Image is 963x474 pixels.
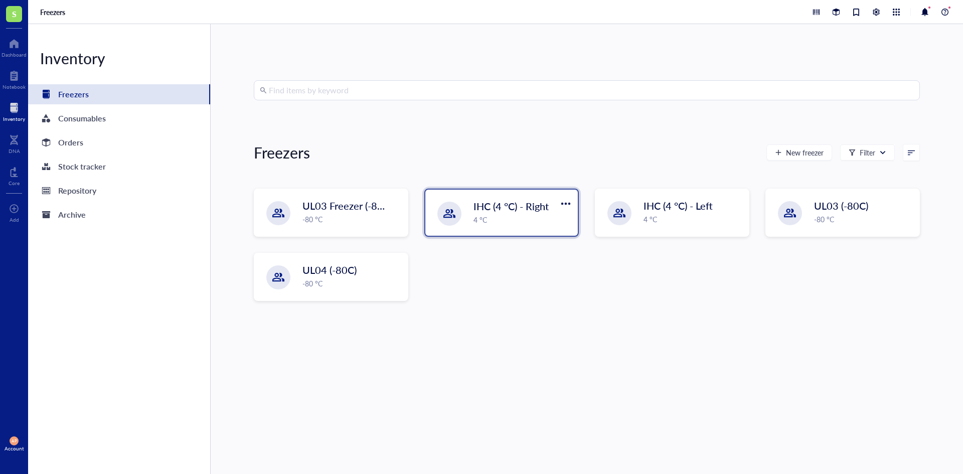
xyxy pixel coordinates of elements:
[5,445,24,451] div: Account
[9,148,20,154] div: DNA
[860,147,875,158] div: Filter
[3,68,26,90] a: Notebook
[58,111,106,125] div: Consumables
[28,132,210,152] a: Orders
[58,184,96,198] div: Repository
[302,214,402,225] div: -80 °C
[3,84,26,90] div: Notebook
[814,214,913,225] div: -80 °C
[473,199,549,213] span: IHC (4 °C) - Right
[58,135,83,149] div: Orders
[58,87,89,101] div: Freezers
[644,214,743,225] div: 4 °C
[302,263,357,277] span: UL04 (-80C)
[12,8,17,20] span: S
[40,8,67,17] a: Freezers
[3,116,25,122] div: Inventory
[302,199,392,213] span: UL03 Freezer (-80C)
[28,181,210,201] a: Repository
[786,148,824,156] span: New freezer
[28,205,210,225] a: Archive
[58,160,106,174] div: Stock tracker
[644,199,713,213] span: IHC (4 °C) - Left
[12,438,17,443] span: AP
[814,199,868,213] span: UL03 (-80C)
[28,108,210,128] a: Consumables
[10,217,19,223] div: Add
[473,214,572,225] div: 4 °C
[28,48,210,68] div: Inventory
[58,208,86,222] div: Archive
[2,36,27,58] a: Dashboard
[3,100,25,122] a: Inventory
[254,142,310,163] div: Freezers
[302,278,402,289] div: -80 °C
[9,132,20,154] a: DNA
[28,84,210,104] a: Freezers
[766,144,832,161] button: New freezer
[9,164,20,186] a: Core
[28,156,210,177] a: Stock tracker
[2,52,27,58] div: Dashboard
[9,180,20,186] div: Core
